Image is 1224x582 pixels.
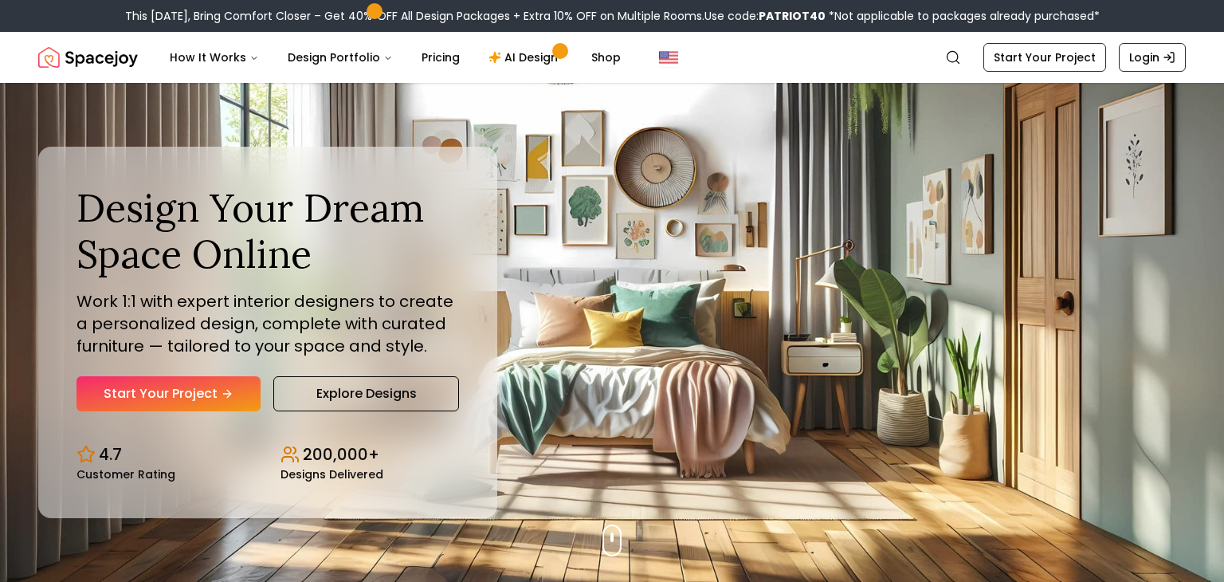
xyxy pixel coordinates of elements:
a: AI Design [476,41,575,73]
nav: Global [38,32,1186,83]
a: Shop [579,41,634,73]
img: United States [659,48,678,67]
div: Design stats [76,431,459,480]
p: Work 1:1 with expert interior designers to create a personalized design, complete with curated fu... [76,290,459,357]
a: Start Your Project [76,376,261,411]
nav: Main [157,41,634,73]
a: Login [1119,43,1186,72]
span: Use code: [704,8,826,24]
b: PATRIOT40 [759,8,826,24]
button: How It Works [157,41,272,73]
a: Pricing [409,41,473,73]
p: 4.7 [99,443,122,466]
button: Design Portfolio [275,41,406,73]
a: Spacejoy [38,41,138,73]
span: *Not applicable to packages already purchased* [826,8,1100,24]
p: 200,000+ [303,443,379,466]
div: This [DATE], Bring Comfort Closer – Get 40% OFF All Design Packages + Extra 10% OFF on Multiple R... [125,8,1100,24]
small: Customer Rating [76,469,175,480]
a: Explore Designs [273,376,459,411]
small: Designs Delivered [280,469,383,480]
h1: Design Your Dream Space Online [76,185,459,277]
img: Spacejoy Logo [38,41,138,73]
a: Start Your Project [983,43,1106,72]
